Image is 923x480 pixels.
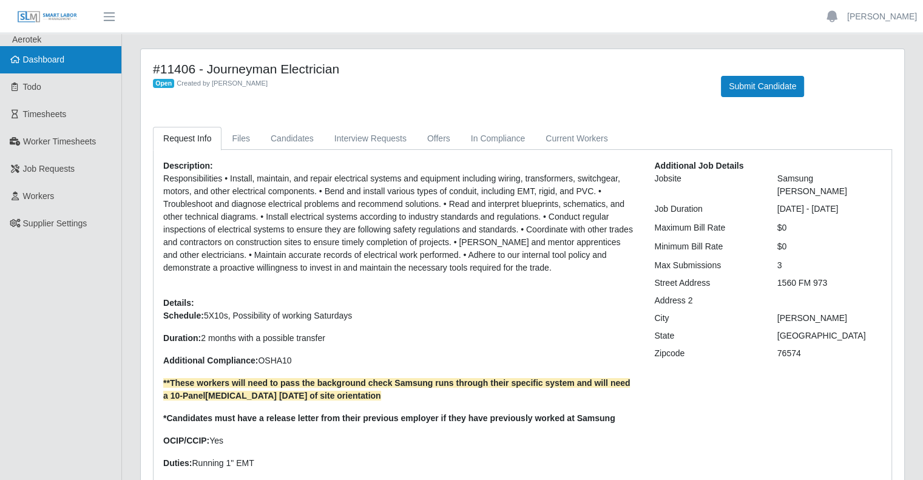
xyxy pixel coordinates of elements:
[221,127,260,150] a: Files
[205,391,380,401] span: [MEDICAL_DATA] [DATE] of site orientation
[23,109,67,119] span: Timesheets
[163,413,615,423] span: *Candidates must have a release letter from their previous employer if they have previously worke...
[163,378,630,401] strong: **These workers will need to pass the background check Samsung runs through their specific system...
[645,277,768,289] div: Street Address
[768,277,891,289] div: 1560 FM 973
[23,191,55,201] span: Workers
[163,309,636,322] p: 5X10s, Possibility of working Saturdays
[645,172,768,198] div: Jobsite
[645,203,768,215] div: Job Duration
[645,294,768,307] div: Address 2
[23,137,96,146] span: Worker Timesheets
[768,330,891,342] div: [GEOGRAPHIC_DATA]
[163,332,636,345] p: 2 months with a possible transfer
[163,172,636,274] p: Responsibilities • Install, maintain, and repair electrical systems and equipment including wirin...
[324,127,417,150] a: Interview Requests
[768,172,891,198] div: Samsung [PERSON_NAME]
[163,458,254,468] span: Running 1" EMT
[721,76,804,97] button: Submit Candidate
[153,79,174,89] span: Open
[645,240,768,253] div: Minimum Bill Rate
[260,127,324,150] a: Candidates
[768,347,891,360] div: 76574
[23,164,75,174] span: Job Requests
[163,458,192,468] strong: Duties:
[768,203,891,215] div: [DATE] - [DATE]
[163,436,223,445] span: Yes
[23,218,87,228] span: Supplier Settings
[417,127,461,150] a: Offers
[163,161,213,171] b: Description:
[12,35,41,44] span: Aerotek
[535,127,618,150] a: Current Workers
[163,298,194,308] b: Details:
[645,259,768,272] div: Max Submissions
[153,61,703,76] h4: #11406 - Journeyman Electrician
[645,330,768,342] div: State
[768,312,891,325] div: [PERSON_NAME]
[768,259,891,272] div: 3
[177,79,268,87] span: Created by [PERSON_NAME]
[163,311,204,320] strong: Schedule:
[768,221,891,234] div: $0
[163,436,209,445] strong: OCIP/CCIP:
[768,240,891,253] div: $0
[163,333,201,343] strong: Duration:
[645,221,768,234] div: Maximum Bill Rate
[17,10,78,24] img: SLM Logo
[645,312,768,325] div: City
[163,354,636,367] p: OSHA10
[461,127,536,150] a: In Compliance
[645,347,768,360] div: Zipcode
[23,82,41,92] span: Todo
[163,356,258,365] strong: Additional Compliance:
[847,10,917,23] a: [PERSON_NAME]
[654,161,743,171] b: Additional Job Details
[23,55,65,64] span: Dashboard
[153,127,221,150] a: Request Info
